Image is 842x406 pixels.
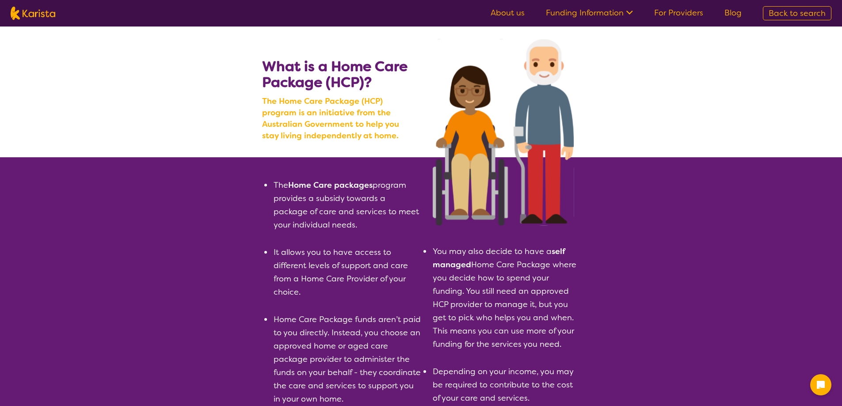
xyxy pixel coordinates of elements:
[432,245,580,351] li: You may also decide to have a Home Care Package where you decide how to spend your funding. You s...
[273,313,421,406] li: Home Care Package funds aren’t paid to you directly. Instead, you choose an approved home or aged...
[432,365,580,405] li: Depending on your income, you may be required to contribute to the cost of your care and services.
[273,246,421,299] li: It allows you to have access to different levels of support and care from a Home Care Provider of...
[11,7,55,20] img: Karista logo
[546,8,633,18] a: Funding Information
[273,178,421,231] li: The program provides a subsidy towards a package of care and services to meet your individual needs.
[433,246,565,270] b: self managed
[491,8,525,18] a: About us
[763,6,831,20] a: Back to search
[262,95,417,141] b: The Home Care Package (HCP) program is an initiative from the Australian Government to help you s...
[433,39,574,226] img: Search NDIS services with Karista
[769,8,826,19] span: Back to search
[654,8,703,18] a: For Providers
[262,57,408,91] b: What is a Home Care Package (HCP)?
[288,180,373,190] b: Home Care packages
[724,8,742,18] a: Blog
